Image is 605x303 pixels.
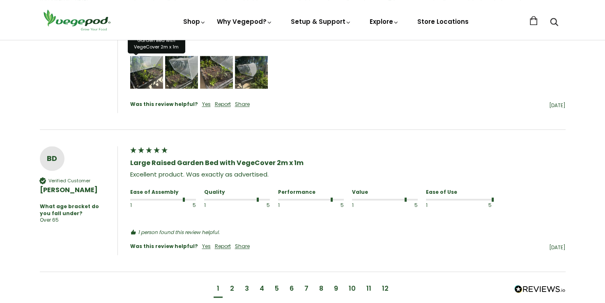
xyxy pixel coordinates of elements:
div: BD [40,152,64,165]
img: Review Image - Large Raised Garden Bed with VegeCover 2m x 1m [235,56,268,89]
div: page9 [331,282,341,297]
a: Search [550,18,558,27]
div: Value [352,189,418,196]
div: current page1 [214,282,223,297]
div: page11 [363,282,375,297]
div: Report [215,243,231,250]
div: page10 [349,284,356,293]
div: 1 [426,202,447,209]
div: Media uploaded by this customer. [235,56,268,89]
div: page5 [271,282,282,297]
div: Verified Customer [48,178,90,184]
a: Store Locations [417,17,469,26]
div: page7 [304,284,308,293]
a: Setup & Support [291,17,352,26]
div: Excellent product. Was exactly as advertised. [130,170,566,179]
div: Yes [202,101,211,108]
a: Shop [183,17,206,26]
div: page11 [366,284,371,293]
div: 5 [470,202,491,209]
img: Review Image - Large Raised Garden Bed with VegeCover 2m x 1m [130,56,163,89]
div: Share [235,101,250,108]
div: 1 [204,202,225,209]
div: page7 [301,282,312,297]
div: page9 [334,284,338,293]
div: page2 [230,284,234,293]
div: page10 [345,282,359,297]
div: page12 [382,284,389,293]
a: Why Vegepod? [217,17,273,26]
div: page8 [319,284,323,293]
div: Media uploaded by this customer. [200,56,233,89]
div: [DATE] [254,244,566,251]
div: Media uploaded by this customer. [165,56,198,89]
div: 1 [352,202,373,209]
div: page4 [260,284,264,293]
div: page6 [286,282,297,297]
div: page3 [242,282,252,297]
em: 1 person found this review helpful. [138,229,220,236]
img: Leads to vegepod.co.uk's company reviews page on REVIEWS.io. [514,285,566,293]
div: Yes [202,243,211,250]
div: 5 [396,202,417,209]
div: Ease of Use [426,189,492,196]
div: 1 [278,202,299,209]
div: Large Raised Garden Bed with VegeCover 2m x 1m [130,158,566,168]
div: 1 [130,202,151,209]
div: page4 [256,282,267,297]
div: [DATE] [254,102,566,109]
div: Performance [278,189,344,196]
div: page6 [290,284,294,293]
div: page12 [379,282,392,297]
div: [PERSON_NAME] [40,186,109,195]
img: Vegepod [40,8,114,32]
div: Media uploaded by this customer. [130,56,163,89]
div: Report [215,101,231,108]
div: Quality [204,189,270,196]
div: page5 [275,284,279,293]
div: 5 [175,202,196,209]
div: What age bracket do you fall under? [40,203,105,217]
div: page1 [217,284,219,293]
img: Review Image - Large Raised Garden Bed with VegeCover 2m x 1m [200,56,233,89]
div: Over 65 [40,217,59,224]
div: Share [235,243,250,250]
img: Review Image - Large Raised Garden Bed with VegeCover 2m x 1m [165,56,198,89]
div: 5 [248,202,269,209]
div: page3 [245,284,249,293]
div: 5 star rating [129,146,168,156]
div: Was this review helpful? [130,101,198,108]
div: page8 [316,282,327,297]
div: page2 [227,282,237,297]
a: Explore [370,17,399,26]
div: Ease of Assembly [130,189,196,196]
div: Was this review helpful? [130,243,198,250]
div: 5 [322,202,343,209]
